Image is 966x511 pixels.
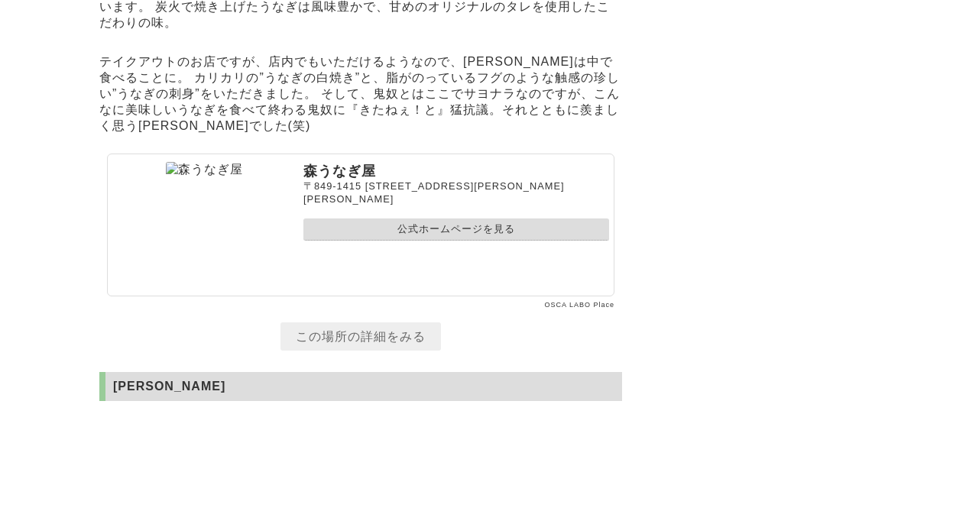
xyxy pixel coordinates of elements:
a: 公式ホームページを見る [303,218,609,241]
img: 森うなぎ屋 [166,162,243,178]
p: テイクアウトのお店ですが、店内でもいただけるようなので、[PERSON_NAME]は中で食べることに。 カリカリの”うなぎの白焼き”と、脂がのっているフグのような触感の珍しい”うなぎの刺身”をい... [99,50,622,138]
span: 〒849-1415 [303,180,361,192]
a: OSCA LABO Place [544,301,614,309]
span: [STREET_ADDRESS][PERSON_NAME][PERSON_NAME] [303,180,564,205]
p: 森うなぎ屋 [303,162,609,180]
h2: [PERSON_NAME] [99,372,622,401]
a: この場所の詳細をみる [280,322,441,351]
